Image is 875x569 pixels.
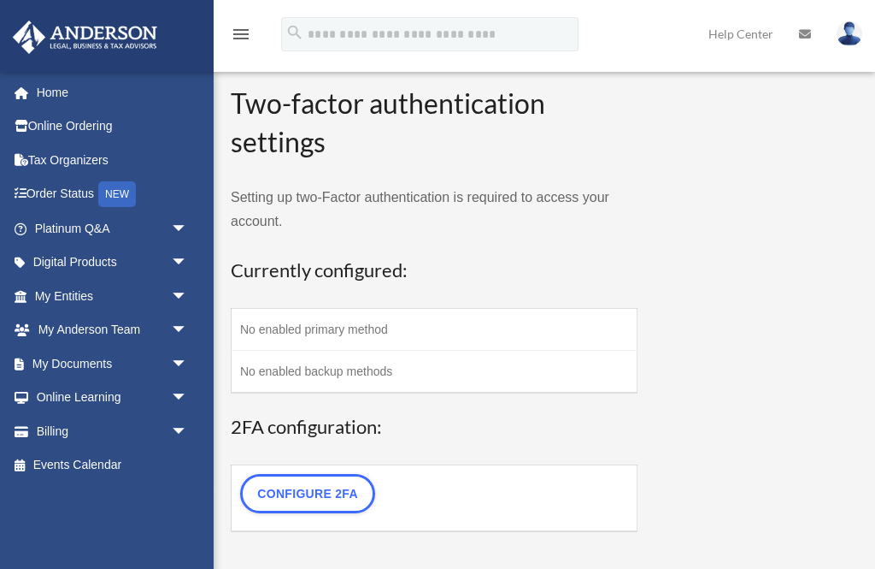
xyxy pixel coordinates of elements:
a: My Entitiesarrow_drop_down [12,279,214,313]
span: arrow_drop_down [171,414,205,449]
a: My Anderson Teamarrow_drop_down [12,313,214,347]
i: menu [231,24,251,44]
a: Tax Organizers [12,143,214,177]
a: Billingarrow_drop_down [12,414,214,448]
p: Setting up two-Factor authentication is required to access your account. [231,186,637,234]
a: Platinum Q&Aarrow_drop_down [12,211,214,246]
td: No enabled backup methods [232,350,637,393]
a: My Documentsarrow_drop_down [12,347,214,381]
a: Home [12,75,214,110]
a: Order StatusNEW [12,177,214,212]
a: Events Calendar [12,448,214,483]
img: Anderson Advisors Platinum Portal [8,21,162,54]
a: Digital Productsarrow_drop_down [12,246,214,280]
a: menu [231,30,251,44]
span: arrow_drop_down [171,347,205,382]
a: Online Learningarrow_drop_down [12,381,214,415]
span: arrow_drop_down [171,313,205,348]
h2: Two-factor authentication settings [231,85,637,162]
i: search [285,23,304,42]
span: arrow_drop_down [171,211,205,246]
span: arrow_drop_down [171,279,205,314]
a: Online Ordering [12,110,214,144]
img: User Pic [837,21,862,46]
span: arrow_drop_down [171,246,205,281]
h3: 2FA configuration: [231,414,637,441]
a: Configure 2FA [240,474,375,513]
div: NEW [98,181,136,207]
td: No enabled primary method [232,308,637,350]
span: arrow_drop_down [171,381,205,416]
h3: Currently configured: [231,258,637,284]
